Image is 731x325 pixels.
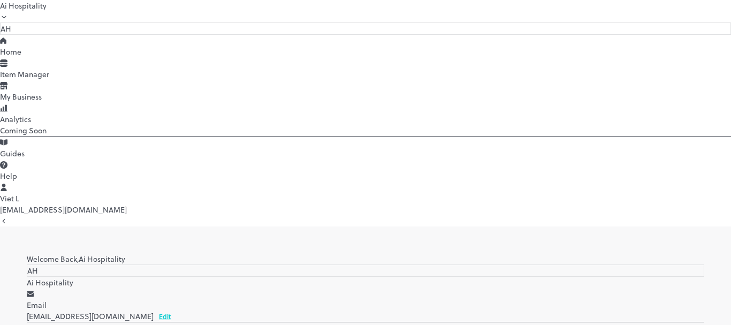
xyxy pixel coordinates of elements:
[159,312,171,321] a: Edit
[27,277,704,288] p: Ai Hospitality
[27,299,704,311] p: Email
[27,311,704,322] div: [EMAIL_ADDRESS][DOMAIN_NAME]
[27,253,704,264] h1: Welcome Back, Ai Hospitality
[27,264,704,277] div: AH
